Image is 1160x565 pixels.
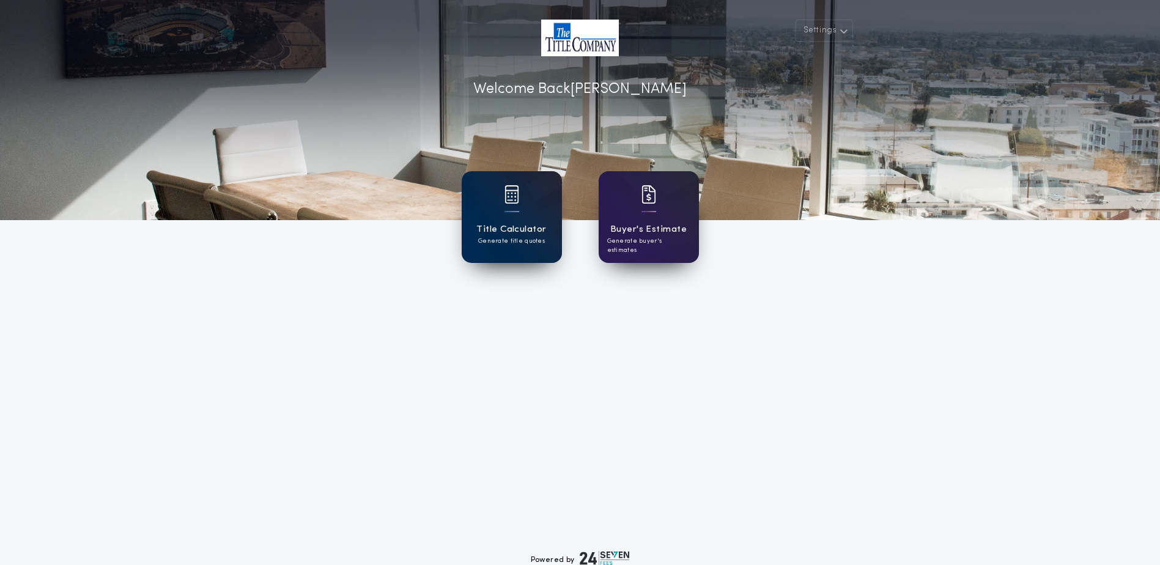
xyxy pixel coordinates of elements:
button: Settings [796,20,853,42]
p: Generate buyer's estimates [607,237,690,255]
p: Welcome Back [PERSON_NAME] [473,78,687,100]
img: card icon [504,185,519,204]
img: card icon [641,185,656,204]
h1: Buyer's Estimate [610,223,687,237]
a: card iconBuyer's EstimateGenerate buyer's estimates [599,171,699,263]
a: card iconTitle CalculatorGenerate title quotes [462,171,562,263]
img: account-logo [541,20,619,56]
p: Generate title quotes [478,237,545,246]
h1: Title Calculator [476,223,546,237]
